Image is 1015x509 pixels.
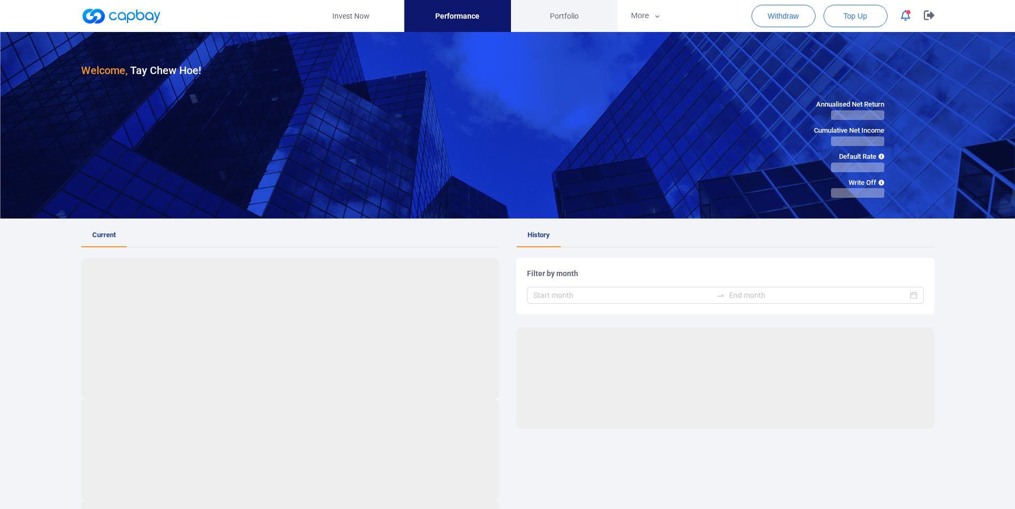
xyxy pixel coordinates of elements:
[752,5,816,27] button: Withdraw
[92,231,116,239] span: Current
[528,231,550,239] span: History
[824,5,888,27] button: Top Up
[814,99,884,110] span: Annualised Net Return
[814,177,884,189] span: Write Off
[729,289,908,301] input: End month
[533,289,712,301] input: Start month
[814,125,884,136] span: Cumulative Net Income
[527,269,924,278] h5: Filter by month
[435,10,479,22] span: Performance
[81,64,127,77] span: Welcome,
[843,11,867,21] span: Top Up
[81,62,201,79] h3: Tay Chew Hoe !
[716,291,725,300] span: swap-right
[814,151,884,163] span: Default Rate
[550,10,579,22] span: Portfolio
[716,291,725,300] span: to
